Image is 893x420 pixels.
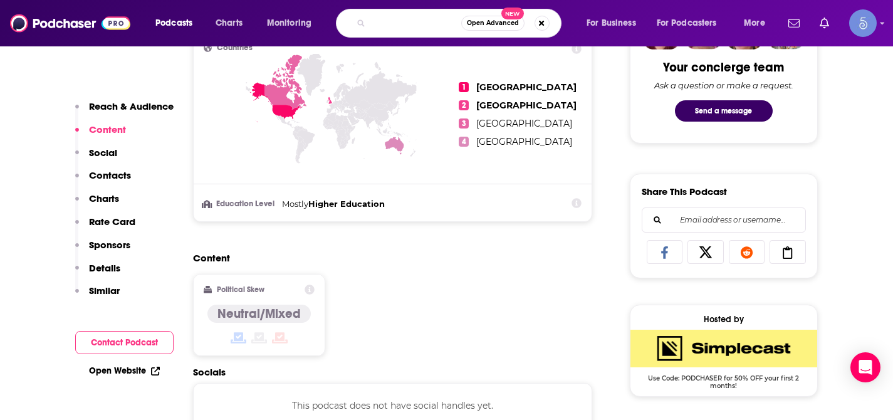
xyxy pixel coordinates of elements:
div: Open Intercom Messenger [850,352,880,382]
p: Details [89,262,120,274]
a: Copy Link [770,240,806,264]
span: Countries [217,44,253,52]
button: open menu [649,13,735,33]
span: Mostly [282,199,308,209]
input: Search podcasts, credits, & more... [370,13,461,33]
img: SimpleCast Deal: Use Code: PODCHASER for 50% OFF your first 2 months! [630,330,817,367]
button: open menu [578,13,652,33]
p: Sponsors [89,239,130,251]
span: For Podcasters [657,14,717,32]
span: [GEOGRAPHIC_DATA] [476,100,577,111]
button: Contact Podcast [75,331,174,354]
button: Sponsors [75,239,130,262]
span: Higher Education [308,199,385,209]
div: Ask a question or make a request. [654,80,793,90]
p: Charts [89,192,119,204]
span: 3 [459,118,469,129]
span: 4 [459,137,469,147]
span: For Business [587,14,636,32]
input: Email address or username... [652,208,795,232]
span: [GEOGRAPHIC_DATA] [476,136,572,147]
span: Use Code: PODCHASER for 50% OFF your first 2 months! [630,367,817,390]
a: SimpleCast Deal: Use Code: PODCHASER for 50% OFF your first 2 months! [630,330,817,389]
p: Social [89,147,117,159]
img: Podchaser - Follow, Share and Rate Podcasts [10,11,130,35]
h4: Neutral/Mixed [217,306,301,322]
p: Content [89,123,126,135]
span: Logged in as Spiral5-G1 [849,9,877,37]
img: User Profile [849,9,877,37]
div: Your concierge team [663,60,784,75]
span: 1 [459,82,469,92]
p: Similar [89,285,120,297]
h2: Content [193,252,583,264]
a: Open Website [89,365,160,376]
button: open menu [147,13,209,33]
a: Charts [207,13,250,33]
button: Details [75,262,120,285]
div: Search podcasts, credits, & more... [348,9,573,38]
p: Reach & Audience [89,100,174,112]
a: Show notifications dropdown [815,13,834,34]
div: Search followers [642,207,806,233]
button: Social [75,147,117,170]
span: More [744,14,765,32]
span: Podcasts [155,14,192,32]
button: Contacts [75,169,131,192]
button: open menu [258,13,328,33]
a: Show notifications dropdown [783,13,805,34]
button: Content [75,123,126,147]
span: New [501,8,524,19]
button: Open AdvancedNew [461,16,525,31]
button: Similar [75,285,120,308]
button: Send a message [675,100,773,122]
button: open menu [735,13,781,33]
a: Share on X/Twitter [687,240,724,264]
span: Charts [216,14,243,32]
button: Show profile menu [849,9,877,37]
h3: Education Level [204,200,277,208]
a: Share on Reddit [729,240,765,264]
span: Open Advanced [467,20,519,26]
h2: Socials [193,366,593,378]
span: 2 [459,100,469,110]
p: Rate Card [89,216,135,228]
span: [GEOGRAPHIC_DATA] [476,118,572,129]
span: [GEOGRAPHIC_DATA] [476,81,577,93]
div: Hosted by [630,314,817,325]
button: Charts [75,192,119,216]
p: Contacts [89,169,131,181]
span: Monitoring [267,14,311,32]
button: Rate Card [75,216,135,239]
a: Share on Facebook [647,240,683,264]
button: Reach & Audience [75,100,174,123]
h2: Political Skew [217,285,264,294]
h3: Share This Podcast [642,186,727,197]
